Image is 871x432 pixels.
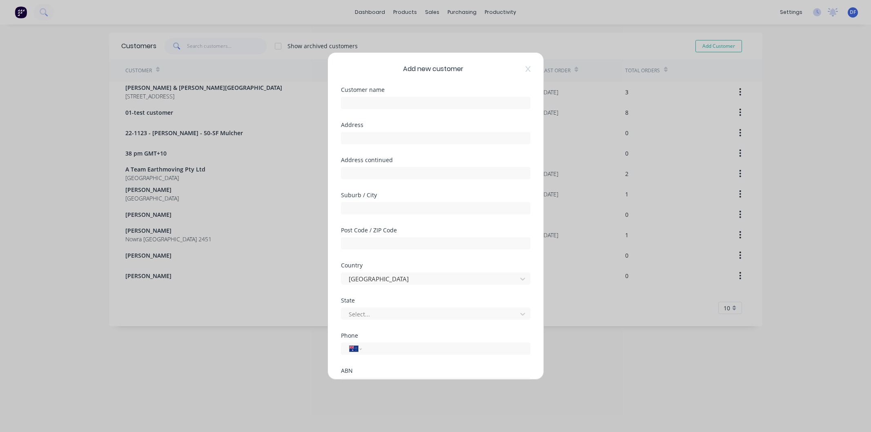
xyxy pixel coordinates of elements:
div: Country [341,263,530,268]
div: Address [341,122,530,128]
span: Add new customer [403,64,463,74]
div: Post Code / ZIP Code [341,227,530,233]
div: ABN [341,368,530,374]
div: Phone [341,333,530,338]
div: Address continued [341,157,530,163]
div: Suburb / City [341,192,530,198]
div: Customer name [341,87,530,93]
div: State [341,298,530,303]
